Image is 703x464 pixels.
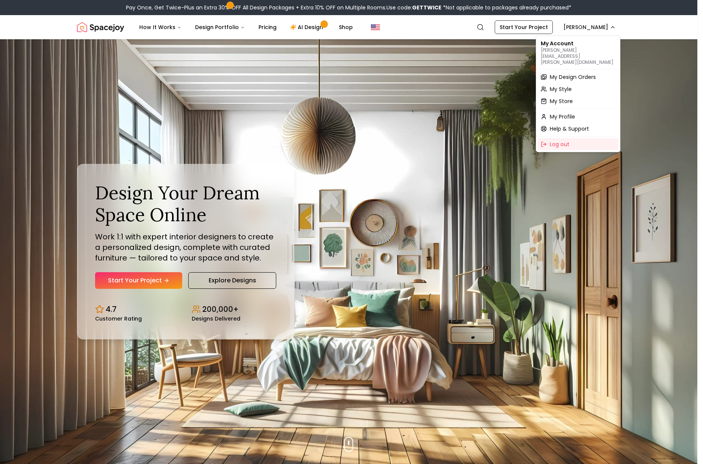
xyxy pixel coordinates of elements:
span: My Store [550,97,573,105]
span: Log out [550,140,569,148]
span: Help & Support [550,125,589,133]
div: My Account [538,37,618,68]
p: [PERSON_NAME][EMAIL_ADDRESS][PERSON_NAME][DOMAIN_NAME] [541,47,615,65]
span: My Design Orders [550,73,596,81]
a: My Design Orders [538,71,618,83]
a: My Style [538,83,618,95]
a: My Store [538,95,618,107]
a: Help & Support [538,123,618,135]
a: My Profile [538,111,618,123]
span: My Style [550,85,572,93]
div: [PERSON_NAME] [536,35,620,152]
span: My Profile [550,113,575,120]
